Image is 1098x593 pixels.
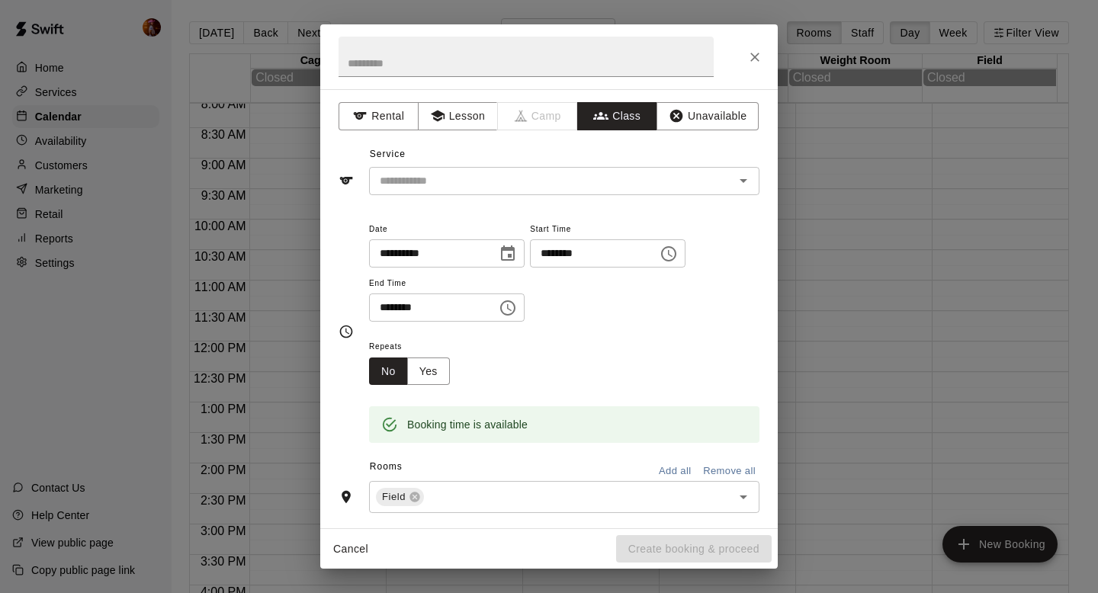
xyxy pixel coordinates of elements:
button: Cancel [326,535,375,563]
button: No [369,357,408,386]
span: Rooms [370,461,403,472]
svg: Service [339,173,354,188]
button: Choose time, selected time is 11:00 AM [493,293,523,323]
button: Remove all [699,460,759,483]
button: Choose time, selected time is 9:30 AM [653,239,684,269]
span: Start Time [530,220,685,240]
button: Add all [650,460,699,483]
svg: Rooms [339,489,354,505]
button: Open [733,170,754,191]
button: Yes [407,357,450,386]
span: Repeats [369,337,462,357]
button: Close [741,43,769,71]
button: Lesson [418,102,498,130]
div: Field [376,488,424,506]
span: Field [376,489,412,505]
div: Booking time is available [407,411,528,438]
button: Open [733,486,754,508]
button: Unavailable [657,102,759,130]
span: Camps can only be created in the Services page [498,102,578,130]
button: Rental [339,102,419,130]
span: Service [370,149,406,159]
button: Choose date, selected date is Oct 19, 2025 [493,239,523,269]
span: Date [369,220,525,240]
div: outlined button group [369,357,450,386]
span: Notes [370,525,759,550]
span: End Time [369,274,525,294]
svg: Timing [339,324,354,339]
button: Class [577,102,657,130]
